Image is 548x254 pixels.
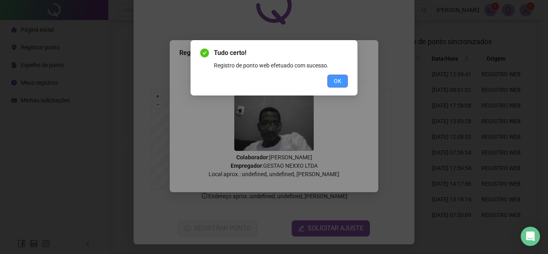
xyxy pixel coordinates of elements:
div: Registro de ponto web efetuado com sucesso. [214,61,348,70]
span: Tudo certo! [214,48,348,58]
span: OK [334,77,341,85]
div: Open Intercom Messenger [521,227,540,246]
span: check-circle [200,49,209,57]
button: OK [327,75,348,87]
